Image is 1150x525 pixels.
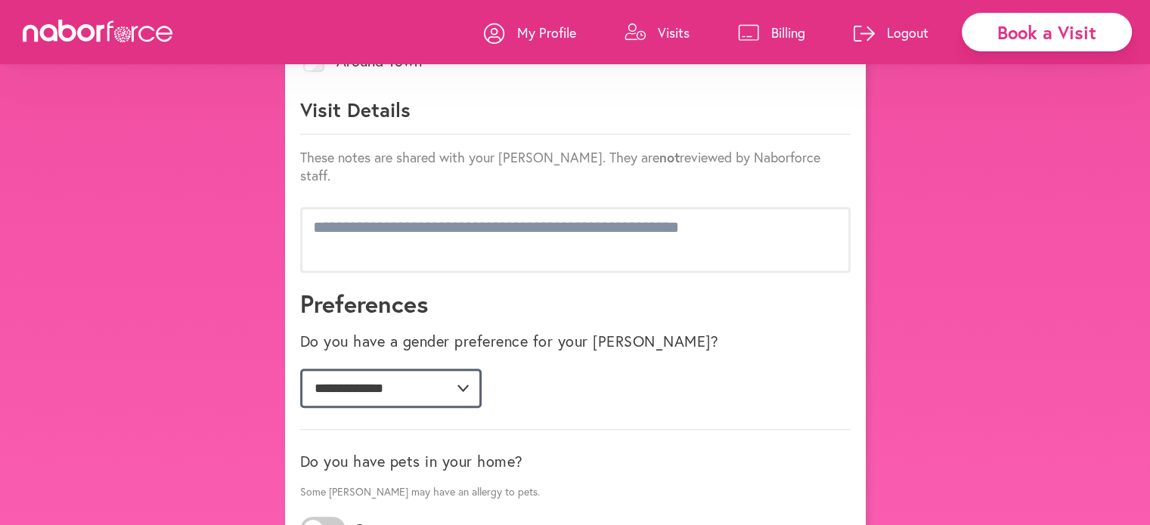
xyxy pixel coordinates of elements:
label: Do you have a gender preference for your [PERSON_NAME]? [300,332,719,351]
p: These notes are shared with your [PERSON_NAME]. They are reviewed by Naborforce staff. [300,148,851,184]
p: Visit Details [300,97,851,134]
p: Some [PERSON_NAME] may have an allergy to pets. [300,484,851,499]
p: Billing [771,23,805,42]
a: Logout [854,10,928,55]
a: Visits [625,10,690,55]
div: Book a Visit [962,13,1132,51]
p: Visits [658,23,690,42]
strong: not [659,148,680,166]
p: Logout [887,23,928,42]
a: My Profile [484,10,576,55]
a: Billing [738,10,805,55]
h1: Preferences [300,289,851,318]
label: Do you have pets in your home? [300,452,523,471]
p: My Profile [517,23,576,42]
label: Around Town [336,54,422,69]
